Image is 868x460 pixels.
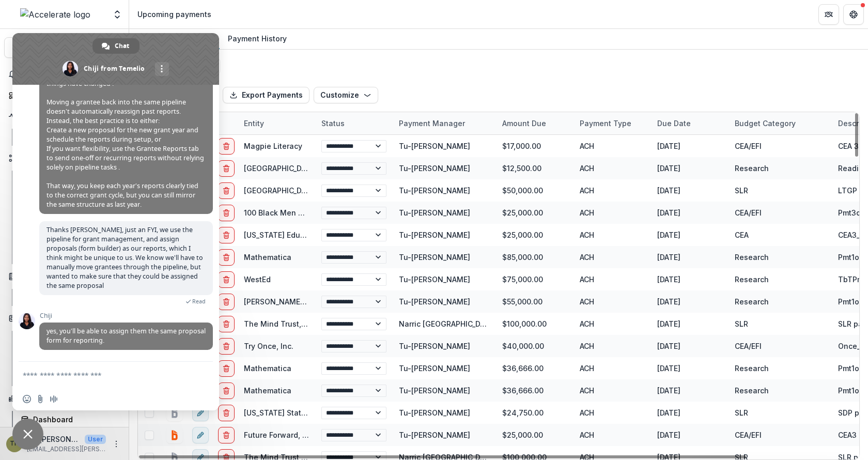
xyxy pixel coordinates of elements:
button: delete [218,182,235,199]
div: ACH [574,402,651,424]
div: [DATE] [651,157,729,179]
span: Send a file [36,395,44,403]
a: [GEOGRAPHIC_DATA] [244,164,317,173]
button: delete [218,249,235,266]
div: Dashboard [33,414,116,425]
div: SLR [735,318,748,329]
button: delete [218,160,235,177]
div: ACH [574,157,651,179]
button: Open Workflows [4,150,125,166]
div: [DATE] [651,357,729,379]
button: delete [218,382,235,399]
p: [EMAIL_ADDRESS][PERSON_NAME][DOMAIN_NAME] [27,444,106,454]
div: ACH [574,202,651,224]
div: [DATE] [651,402,729,424]
span: Thanks [PERSON_NAME], just an FYI, we use the pipeline for grant management, and assign proposals... [47,225,203,290]
button: delete [218,138,235,155]
button: Open Activity [4,108,125,125]
button: Open Documents [4,268,125,285]
div: $25,000.00 [496,424,574,446]
div: Tu-[PERSON_NAME] [399,163,470,174]
div: $75,000.00 [496,268,574,290]
button: Partners [818,4,839,25]
button: bill.com-connect [166,427,183,443]
div: Tu-[PERSON_NAME] [399,430,470,440]
div: Pmt1of3 [838,385,867,396]
span: Read [192,298,206,305]
div: CEA/EFI [735,430,762,440]
div: [DATE] [651,335,729,357]
div: $24,750.00 [496,402,574,424]
div: SLR [735,407,748,418]
div: Research [735,385,769,396]
div: [DATE] [651,246,729,268]
div: Tu-[PERSON_NAME] [399,274,470,285]
div: $36,666.00 [496,379,574,402]
div: Tu-[PERSON_NAME] [399,185,470,196]
p: Tu-[PERSON_NAME] [27,434,81,444]
div: [DATE] [651,202,729,224]
div: Pmt1of3 [838,363,867,374]
a: [PERSON_NAME][GEOGRAPHIC_DATA][PERSON_NAME] [244,297,435,306]
div: Research [735,274,769,285]
div: Narric [GEOGRAPHIC_DATA] [399,318,490,329]
div: $17,000.00 [496,135,574,157]
p: User [85,435,106,444]
div: Due Date [651,112,729,134]
div: CEA/EFI [735,207,762,218]
div: Entity [238,118,270,129]
div: Amount Due [496,118,552,129]
a: Mathematica [244,253,291,262]
div: Tu-[PERSON_NAME] [399,363,470,374]
span: Insert an emoji [23,395,31,403]
div: Tu-[PERSON_NAME] [399,385,470,396]
div: ACH [574,313,651,335]
button: edit [192,405,209,421]
div: Payment Manager [393,118,471,129]
div: Amount Due [496,112,574,134]
div: Tu-[PERSON_NAME] [399,341,470,351]
div: ACH [574,135,651,157]
button: Open Data & Reporting [4,390,125,407]
button: Export Payments [223,87,309,103]
div: $25,000.00 [496,202,574,224]
div: ACH [574,224,651,246]
button: Customize [314,87,378,103]
a: Mathematica [244,386,291,395]
span: yes, you’ll be able to assign them the same proposal form for reporting. [47,327,206,345]
div: CEA/EFI [735,341,762,351]
div: Tu-[PERSON_NAME] [399,252,470,263]
div: $100,000.00 [496,313,574,335]
button: delete [218,205,235,221]
div: Status [315,118,351,129]
div: Research [735,252,769,263]
button: edit [192,427,209,443]
div: Pmt1of4 [838,252,867,263]
a: Magpie Literacy [244,142,302,150]
div: Payment Type [574,118,638,129]
div: ACH [574,290,651,313]
a: Dashboard [4,87,125,104]
button: delete [218,405,235,421]
div: Upcoming payments [137,9,211,20]
div: Due Date [651,118,697,129]
div: Payment Type [574,112,651,134]
div: Status [315,112,393,134]
span: Audio message [50,395,58,403]
button: Open Contacts [4,310,125,327]
div: Budget Category [729,112,832,134]
div: Upcoming Payments [137,31,220,46]
img: Accelerate logo [20,8,90,21]
a: [US_STATE] Education Corps [244,231,346,239]
div: Tu-[PERSON_NAME] [399,229,470,240]
div: Close chat [12,419,43,450]
div: ACH [574,179,651,202]
div: [DATE] [651,268,729,290]
div: [DATE] [651,379,729,402]
button: Search... [4,37,125,58]
button: delete [218,360,235,377]
span: Chat [115,38,129,54]
div: [DATE] [651,290,729,313]
div: Tu-[PERSON_NAME] [399,296,470,307]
